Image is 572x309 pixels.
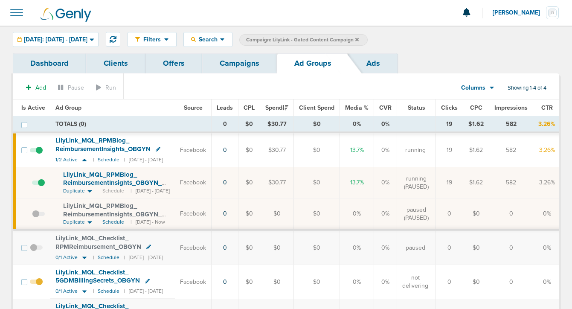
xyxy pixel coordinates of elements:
[63,187,85,195] span: Duplicate
[374,167,397,198] td: 0%
[175,230,212,265] td: Facebook
[294,265,340,299] td: $0
[294,230,340,265] td: $0
[489,265,533,299] td: 0
[223,210,227,217] a: 0
[63,219,85,226] span: Duplicate
[260,198,294,230] td: $0
[533,132,561,167] td: 3.26%
[238,117,260,133] td: $0
[184,104,203,111] span: Source
[260,167,294,198] td: $30.77
[196,36,220,43] span: Search
[533,230,561,265] td: 0%
[124,157,163,163] small: | [DATE] - [DATE]
[223,179,227,186] a: 0
[55,137,151,153] span: LilyLink_ MQL_ RPMBlog_ ReimbursementInsights_ OBGYN
[461,84,485,92] span: Columns
[63,171,162,204] span: LilyLink_ MQL_ RPMBlog_ ReimbursementInsights_ OBGYN_ [DATE]_ Blog2?id=190&cmp_ id=9658090
[55,254,78,261] span: 0/1 Active
[55,157,78,163] span: 1/2 Active
[340,167,374,198] td: 13.7%
[470,104,482,111] span: CPC
[223,244,227,251] a: 0
[41,8,91,22] img: Genly
[131,187,170,195] small: | [DATE] - [DATE]
[463,132,489,167] td: $1.62
[374,132,397,167] td: 0%
[55,234,141,251] span: LilyLink_ MQL_ Checklist_ RPMReimbursement_ OBGYN
[463,265,489,299] td: $0
[244,104,255,111] span: CPL
[494,104,528,111] span: Impressions
[340,132,374,167] td: 13.7%
[238,198,260,230] td: $0
[175,132,212,167] td: Facebook
[277,53,349,73] a: Ad Groups
[489,167,533,198] td: 582
[463,167,489,198] td: $1.62
[246,36,359,44] span: Campaign: LilyLink - Gated Content Campaign
[223,146,227,154] a: 0
[24,37,87,43] span: [DATE]: [DATE] - [DATE]
[374,265,397,299] td: 0%
[405,146,426,154] span: running
[436,117,463,133] td: 19
[98,254,119,261] small: Schedule
[21,82,51,94] button: Add
[98,157,119,163] small: Schedule
[340,198,374,230] td: 0%
[175,167,212,198] td: Facebook
[238,132,260,167] td: $0
[408,104,425,111] span: Status
[436,132,463,167] td: 19
[340,265,374,299] td: 0%
[374,117,397,133] td: 0%
[223,278,227,286] a: 0
[260,132,294,167] td: $30.77
[175,265,212,299] td: Facebook
[175,198,212,230] td: Facebook
[397,198,436,230] td: paused (PAUSED)
[489,230,533,265] td: 0
[533,265,561,299] td: 0%
[13,53,86,73] a: Dashboard
[299,104,334,111] span: Client Spend
[489,132,533,167] td: 582
[489,198,533,230] td: 0
[541,104,553,111] span: CTR
[140,36,164,43] span: Filters
[217,104,233,111] span: Leads
[349,53,398,73] a: Ads
[260,117,294,133] td: $30.77
[379,104,392,111] span: CVR
[63,202,162,226] span: LilyLink_ MQL_ RPMBlog_ ReimbursementInsights_ OBGYN_ [DATE]?id=190&cmp_ id=9658090
[436,230,463,265] td: 0
[463,198,489,230] td: $0
[402,274,428,290] span: not delivering
[55,104,81,111] span: Ad Group
[294,198,340,230] td: $0
[397,167,436,198] td: running (PAUSED)
[102,219,124,226] span: Schedule
[294,117,340,133] td: $0
[55,288,78,294] span: 0/1 Active
[202,53,277,73] a: Campaigns
[238,265,260,299] td: $0
[340,230,374,265] td: 0%
[463,230,489,265] td: $0
[98,288,119,294] small: Schedule
[345,104,369,111] span: Media %
[533,117,561,133] td: 3.26%
[260,265,294,299] td: $0
[436,265,463,299] td: 0
[212,117,238,133] td: 0
[124,288,163,294] small: | [DATE] - [DATE]
[21,104,45,111] span: Is Active
[374,198,397,230] td: 0%
[406,244,425,252] span: paused
[131,219,165,226] small: | [DATE] - Now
